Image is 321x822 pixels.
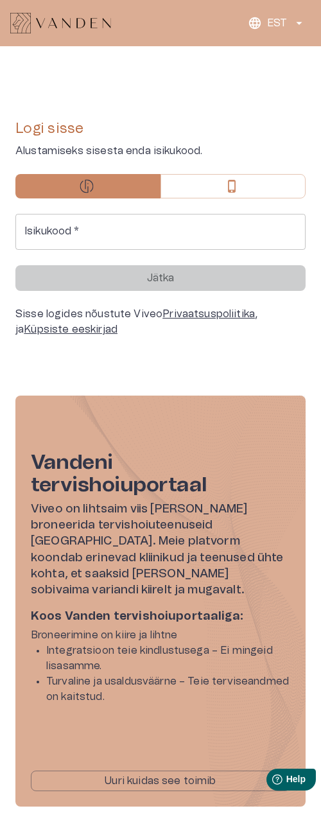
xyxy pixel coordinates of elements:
img: Vanden logo [10,13,111,33]
a: Küpsiste eeskirjad [24,324,117,335]
h4: Logi sisse [15,120,306,137]
iframe: Help widget launcher [221,764,321,800]
p: Uuri kuidas see toimib [105,773,216,789]
button: Uuri kuidas see toimib [31,771,290,791]
p: Alustamiseks sisesta enda isikukood. [15,143,306,159]
button: EST [243,10,311,36]
p: EST [267,15,287,31]
a: Privaatsuspoliitika [162,309,255,319]
div: Sisse logides nõustute Viveo , ja [15,306,306,337]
